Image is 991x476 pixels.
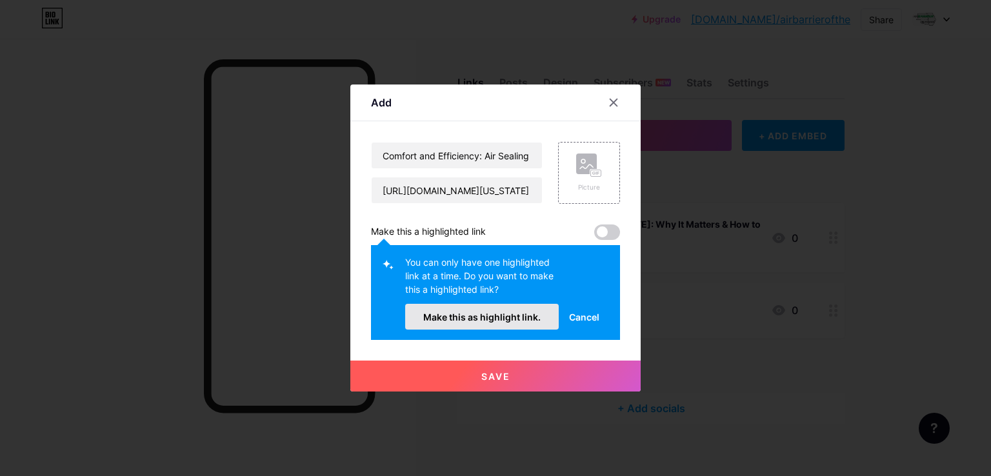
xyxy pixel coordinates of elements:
span: Save [481,371,510,382]
span: Make this as highlight link. [423,312,541,322]
div: Picture [576,183,602,192]
span: Cancel [569,310,599,324]
button: Make this as highlight link. [405,304,559,330]
div: Make this a highlighted link [371,224,486,240]
button: Cancel [559,304,610,330]
input: URL [372,177,542,203]
div: You can only have one highlighted link at a time. Do you want to make this a highlighted link? [405,255,559,304]
div: Add [371,95,392,110]
input: Title [372,143,542,168]
button: Save [350,361,641,392]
